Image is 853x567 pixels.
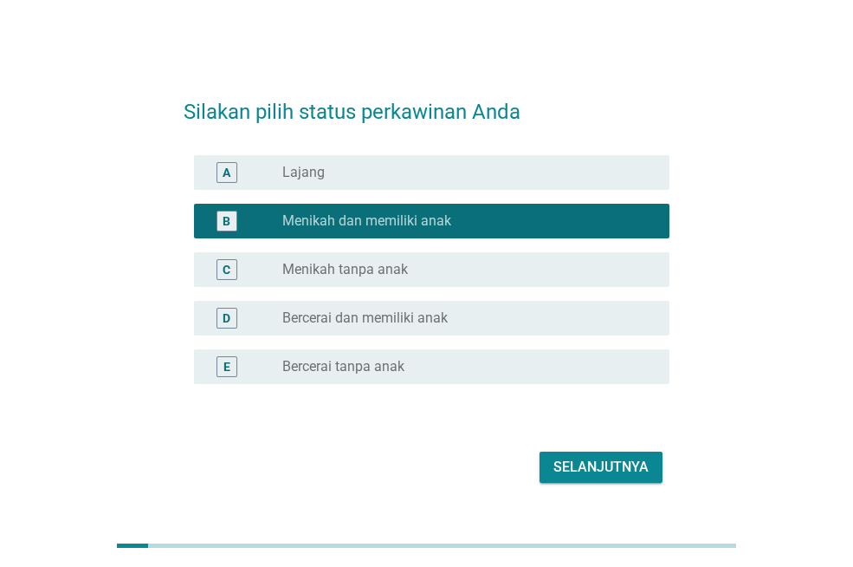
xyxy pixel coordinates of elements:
div: B [223,212,230,231]
label: Lajang [282,164,325,181]
div: Selanjutnya [553,457,649,478]
div: D [223,310,230,328]
label: Menikah dan memiliki anak [282,212,451,230]
label: Menikah tanpa anak [282,261,408,278]
button: Selanjutnya [540,452,662,483]
div: C [223,261,230,279]
div: E [223,358,230,376]
div: A [223,164,230,182]
label: Bercerai tanpa anak [282,358,404,375]
h2: Silakan pilih status perkawinan Anda [184,79,669,127]
label: Bercerai dan memiliki anak [282,310,448,327]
